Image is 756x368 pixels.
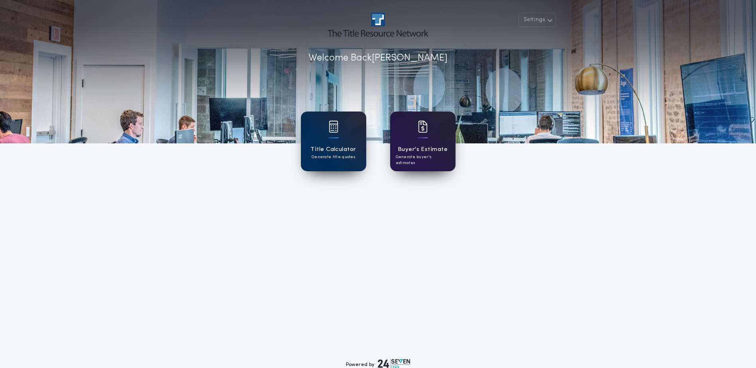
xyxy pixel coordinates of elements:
h1: Buyer's Estimate [398,145,448,154]
img: card icon [329,121,338,133]
p: Generate title quotes [312,154,355,160]
p: Welcome Back [PERSON_NAME] [308,51,448,65]
button: Settings [518,13,556,27]
h1: Title Calculator [310,145,356,154]
p: Generate buyer's estimates [396,154,450,166]
a: card iconTitle CalculatorGenerate title quotes [301,112,366,171]
img: account-logo [328,13,428,37]
a: card iconBuyer's EstimateGenerate buyer's estimates [390,112,456,171]
img: card icon [418,121,428,133]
